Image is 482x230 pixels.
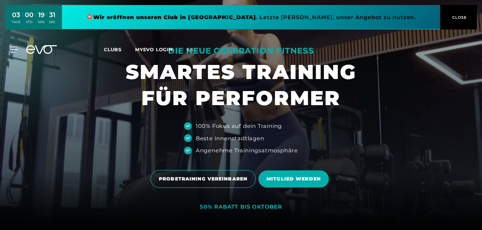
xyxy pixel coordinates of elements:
[25,20,34,24] div: STD
[22,11,23,28] div: :
[266,175,321,182] span: MITGLIED WERDEN
[186,46,202,54] a: en
[25,10,34,20] div: 00
[150,165,258,193] a: PROBETRAINING VEREINBAREN
[35,11,36,28] div: :
[440,5,477,29] button: CLOSE
[12,10,20,20] div: 03
[38,20,45,24] div: MIN
[450,14,467,20] span: CLOSE
[159,175,247,182] span: PROBETRAINING VEREINBAREN
[196,146,298,154] div: Angenehme Trainingsatmosphäre
[49,20,55,24] div: SEK
[49,10,55,20] div: 31
[104,46,135,53] a: Clubs
[200,204,282,211] div: 50% RABATT BIS OKTOBER
[186,47,194,53] span: en
[258,165,332,193] a: MITGLIED WERDEN
[126,59,356,111] h1: SMARTES TRAINING FÜR PERFORMER
[135,47,173,53] a: MYEVO LOGIN
[196,122,282,130] div: 100% Fokus auf dein Training
[12,20,20,24] div: TAGE
[196,134,264,142] div: Beste Innenstadtlagen
[38,10,45,20] div: 19
[46,11,47,28] div: :
[104,47,122,53] span: Clubs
